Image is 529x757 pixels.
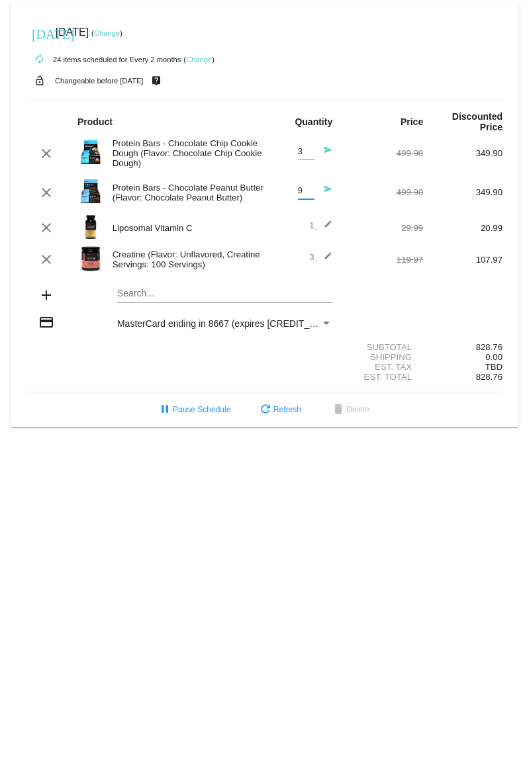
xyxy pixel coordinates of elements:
img: Image-1-Carousel-Vitamin-C-Photoshoped-1000x1000-1.png [77,214,104,240]
button: Refresh [247,398,312,422]
div: Est. Total [344,372,423,382]
input: Quantity [298,186,314,196]
mat-icon: clear [38,185,54,200]
div: Protein Bars - Chocolate Peanut Butter (Flavor: Chocolate Peanut Butter) [106,183,265,202]
mat-icon: clear [38,220,54,236]
img: Image-1-Carousel-Protein-Bar-CCD-transp.png [77,139,104,165]
span: 828.76 [476,372,503,382]
div: Creatine (Flavor: Unflavored, Creatine Servings: 100 Servings) [106,249,265,269]
span: 3 [309,252,332,262]
small: ( ) [183,56,215,64]
div: 499.90 [344,148,423,158]
mat-icon: delete [330,402,346,418]
mat-icon: clear [38,251,54,267]
img: Image-1-Carousel-Creatine-100S-1000x1000-1.png [77,245,104,272]
span: Pause Schedule [157,405,230,414]
mat-icon: clear [38,146,54,161]
mat-icon: [DATE] [32,25,48,41]
mat-icon: lock_open [32,72,48,89]
div: 349.90 [423,148,503,158]
mat-select: Payment Method [117,318,332,329]
mat-icon: send [316,146,332,161]
span: Refresh [258,405,301,414]
mat-icon: send [316,185,332,200]
div: Shipping [344,352,423,362]
div: 349.90 [423,187,503,197]
div: Subtotal [344,342,423,352]
small: Changeable before [DATE] [55,77,144,85]
mat-icon: edit [316,220,332,236]
button: Pause Schedule [146,398,241,422]
mat-icon: refresh [258,402,273,418]
img: Image-1-Carousel-Protein-Bar-CPB-transp.png [77,178,104,204]
strong: Product [77,116,113,127]
div: Protein Bars - Chocolate Chip Cookie Dough (Flavor: Chocolate Chip Cookie Dough) [106,138,265,168]
div: Liposomal Vitamin C [106,223,265,233]
a: Change [186,56,212,64]
small: 24 items scheduled for Every 2 months [26,56,181,64]
strong: Price [401,116,423,127]
span: 0.00 [485,352,503,362]
input: Quantity [298,147,314,157]
mat-icon: autorenew [32,52,48,67]
input: Search... [117,289,332,299]
div: 499.90 [344,187,423,197]
mat-icon: edit [316,251,332,267]
div: 119.97 [344,255,423,265]
a: Change [94,29,120,37]
span: 1 [309,220,332,230]
span: TBD [485,362,503,372]
div: 828.76 [423,342,503,352]
div: 29.99 [344,223,423,233]
span: MasterCard ending in 8667 (expires [CREDIT_CARD_DATA]) [117,318,370,329]
button: Delete [320,398,380,422]
div: 20.99 [423,223,503,233]
mat-icon: credit_card [38,314,54,330]
mat-icon: live_help [148,72,164,89]
mat-icon: pause [157,402,173,418]
span: Delete [330,405,369,414]
div: Est. Tax [344,362,423,372]
small: ( ) [91,29,122,37]
div: 107.97 [423,255,503,265]
strong: Quantity [295,116,332,127]
strong: Discounted Price [452,111,503,132]
mat-icon: add [38,287,54,303]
